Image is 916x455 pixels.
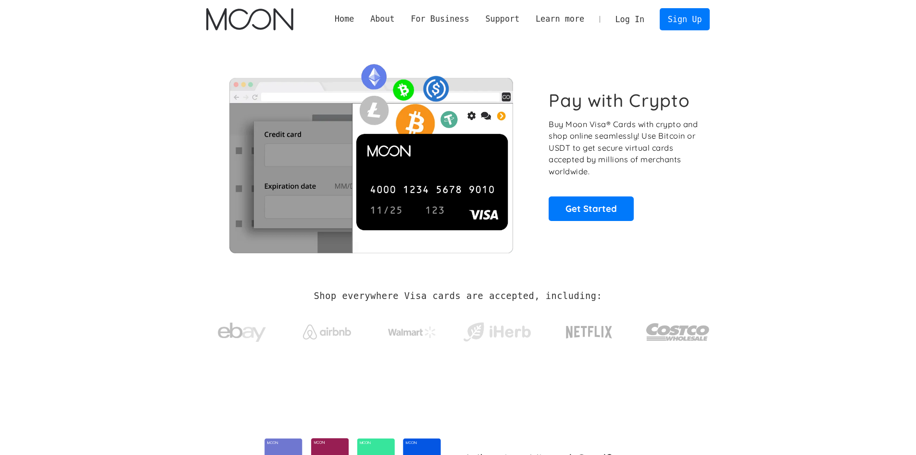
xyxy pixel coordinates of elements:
img: Netflix [565,320,613,344]
div: Support [477,13,527,25]
img: Costco [646,314,710,350]
p: Buy Moon Visa® Cards with crypto and shop online seamlessly! Use Bitcoin or USDT to get secure vi... [549,118,699,178]
a: Log In [607,9,652,30]
img: Moon Cards let you spend your crypto anywhere Visa is accepted. [206,57,536,253]
div: About [362,13,402,25]
a: iHerb [461,310,533,350]
a: Get Started [549,196,634,221]
a: Sign Up [660,8,710,30]
div: Learn more [536,13,584,25]
a: Home [326,13,362,25]
a: Costco [646,304,710,355]
img: Moon Logo [206,8,293,30]
div: For Business [411,13,469,25]
h2: Shop everywhere Visa cards are accepted, including: [314,291,602,301]
a: home [206,8,293,30]
h1: Pay with Crypto [549,90,690,111]
a: ebay [206,308,278,352]
img: ebay [218,317,266,348]
div: Learn more [527,13,592,25]
img: Airbnb [303,325,351,339]
a: Airbnb [291,315,363,344]
a: Walmart [376,317,448,343]
div: Support [485,13,519,25]
img: Walmart [388,326,436,338]
div: For Business [403,13,477,25]
img: iHerb [461,320,533,345]
div: About [370,13,395,25]
a: Netflix [546,311,632,349]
